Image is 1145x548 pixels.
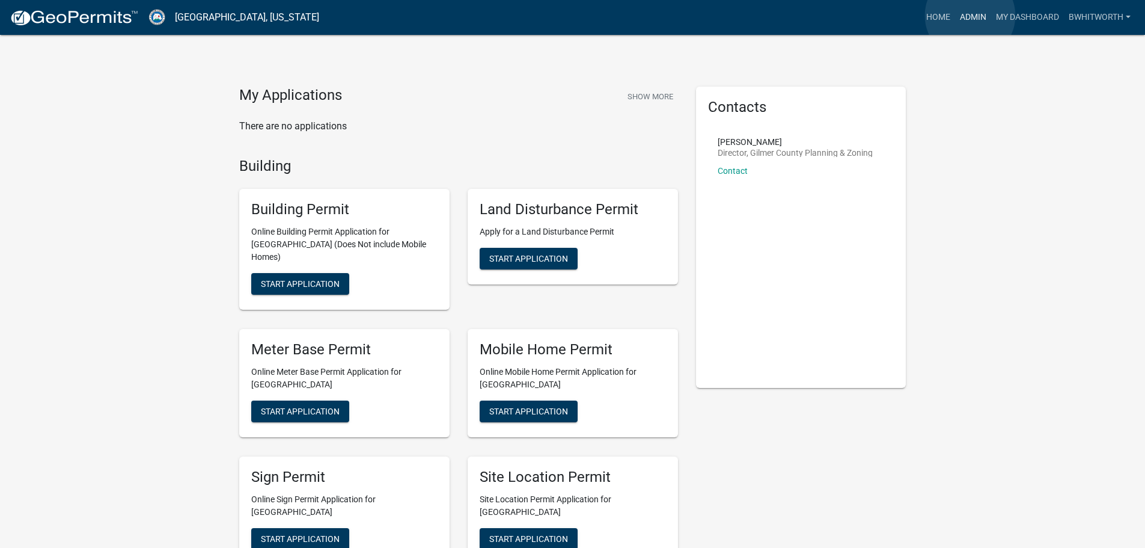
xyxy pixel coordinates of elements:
span: Start Application [489,534,568,543]
p: Online Mobile Home Permit Application for [GEOGRAPHIC_DATA] [480,366,666,391]
h5: Site Location Permit [480,469,666,486]
p: Online Building Permit Application for [GEOGRAPHIC_DATA] (Does Not include Mobile Homes) [251,226,438,263]
p: There are no applications [239,119,678,134]
h4: Building [239,158,678,175]
h5: Sign Permit [251,469,438,486]
a: Admin [955,6,991,29]
a: Home [921,6,955,29]
a: [GEOGRAPHIC_DATA], [US_STATE] [175,7,319,28]
span: Start Application [261,279,340,289]
p: Online Meter Base Permit Application for [GEOGRAPHIC_DATA] [251,366,438,391]
p: Director, Gilmer County Planning & Zoning [718,149,873,157]
h5: Contacts [708,99,894,116]
h5: Building Permit [251,201,438,218]
button: Start Application [251,273,349,295]
h5: Mobile Home Permit [480,341,666,359]
a: My Dashboard [991,6,1064,29]
img: Gilmer County, Georgia [148,9,165,25]
p: [PERSON_NAME] [718,138,873,146]
span: Start Application [261,534,340,543]
button: Start Application [480,248,578,269]
p: Online Sign Permit Application for [GEOGRAPHIC_DATA] [251,493,438,519]
button: Start Application [480,401,578,422]
h4: My Applications [239,87,342,105]
button: Start Application [251,401,349,422]
h5: Land Disturbance Permit [480,201,666,218]
a: BWhitworth [1064,6,1135,29]
p: Site Location Permit Application for [GEOGRAPHIC_DATA] [480,493,666,519]
p: Apply for a Land Disturbance Permit [480,226,666,238]
span: Start Application [489,254,568,263]
span: Start Application [261,406,340,416]
a: Contact [718,166,748,176]
span: Start Application [489,406,568,416]
h5: Meter Base Permit [251,341,438,359]
button: Show More [623,87,678,106]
